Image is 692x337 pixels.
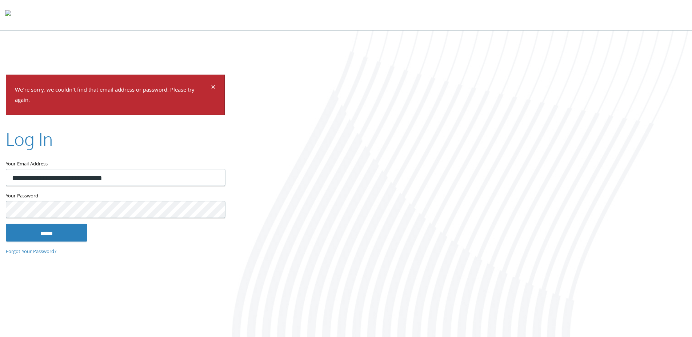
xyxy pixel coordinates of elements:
[211,81,216,95] span: ×
[211,84,216,92] button: Dismiss alert
[5,8,11,22] img: todyl-logo-dark.svg
[15,85,210,106] p: We're sorry, we couldn't find that email address or password. Please try again.
[6,248,57,256] a: Forgot Your Password?
[6,127,53,151] h2: Log In
[6,192,225,201] label: Your Password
